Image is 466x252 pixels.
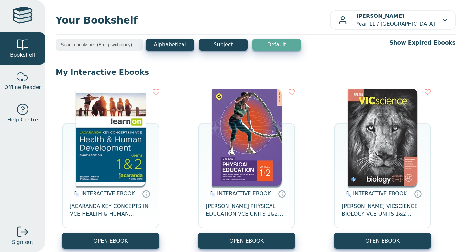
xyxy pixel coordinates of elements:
[278,190,286,198] a: Interactive eBooks are accessed online via the publisher’s portal. They contain interactive resou...
[146,39,194,51] button: Alphabetical
[198,233,295,249] button: OPEN EBOOK
[217,190,271,197] span: INTERACTIVE EBOOK
[72,190,80,198] img: interactive.svg
[56,39,143,51] input: Search bookshelf (E.g: psychology)
[4,84,41,91] span: Offline Reader
[81,190,135,197] span: INTERACTIVE EBOOK
[334,233,431,249] button: OPEN EBOOK
[342,202,423,218] span: [PERSON_NAME] VICSCIENCE BIOLOGY VCE UNITS 1&2 STUDENT EBOOK 4E
[56,67,456,77] p: My Interactive Ebooks
[414,190,422,198] a: Interactive eBooks are accessed online via the publisher’s portal. They contain interactive resou...
[353,190,407,197] span: INTERACTIVE EBOOK
[12,238,33,246] span: Sign out
[389,39,456,47] label: Show Expired Ebooks
[7,116,38,124] span: Help Centre
[212,89,282,186] img: c896ff06-7200-444a-bb61-465266640f60.jpg
[199,39,248,51] button: Subject
[10,51,35,59] span: Bookshelf
[330,10,456,30] button: [PERSON_NAME]Year 11 / [GEOGRAPHIC_DATA]
[207,190,216,198] img: interactive.svg
[356,12,435,28] p: Year 11 / [GEOGRAPHIC_DATA]
[76,89,146,186] img: db0c0c84-88f5-4982-b677-c50e1668d4a0.jpg
[62,233,159,249] button: OPEN EBOOK
[206,202,287,218] span: [PERSON_NAME] PHYSICAL EDUCATION VCE UNITS 1&2 MINDTAP 3E
[343,190,351,198] img: interactive.svg
[348,89,417,186] img: 7c05a349-4a9b-eb11-a9a2-0272d098c78b.png
[142,190,150,198] a: Interactive eBooks are accessed online via the publisher’s portal. They contain interactive resou...
[252,39,301,51] button: Default
[56,13,330,28] span: Your Bookshelf
[70,202,151,218] span: JACARANDA KEY CONCEPTS IN VCE HEALTH & HUMAN DEVELOPMENT UNITS 1&2 LEARNON EBOOK 8E
[356,13,405,19] b: [PERSON_NAME]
